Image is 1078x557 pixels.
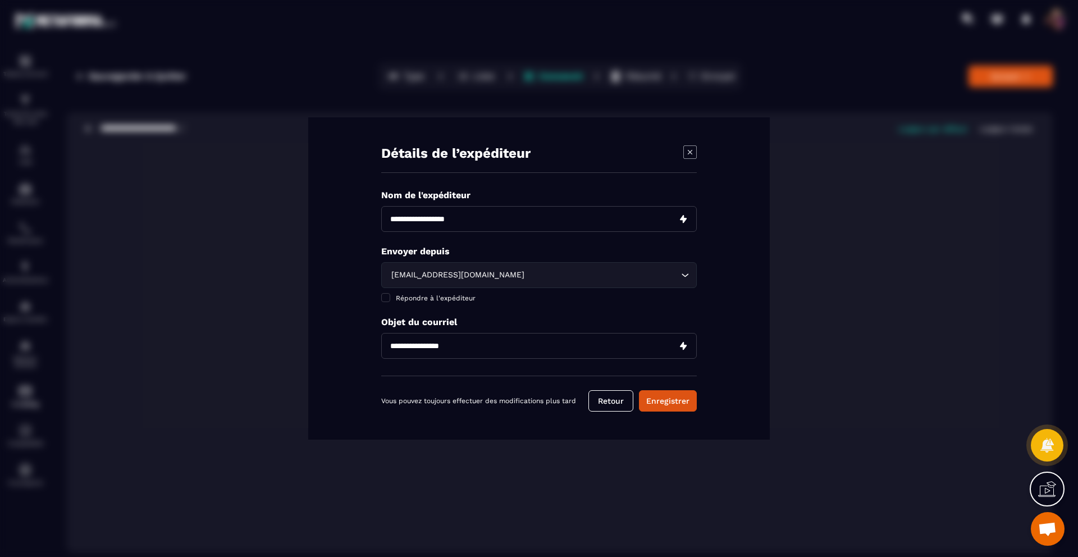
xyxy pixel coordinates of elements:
p: Nom de l'expéditeur [381,190,697,200]
p: Objet du courriel [381,317,697,327]
span: Répondre à l'expéditeur [396,294,476,302]
button: Enregistrer [639,390,697,412]
h4: Détails de l’expéditeur [381,145,531,161]
p: Vous pouvez toujours effectuer des modifications plus tard [381,397,576,405]
div: Ouvrir le chat [1031,512,1065,546]
p: Envoyer depuis [381,246,697,257]
span: [EMAIL_ADDRESS][DOMAIN_NAME] [389,269,527,281]
input: Search for option [527,269,678,281]
div: Search for option [381,262,697,288]
button: Retour [588,390,633,412]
